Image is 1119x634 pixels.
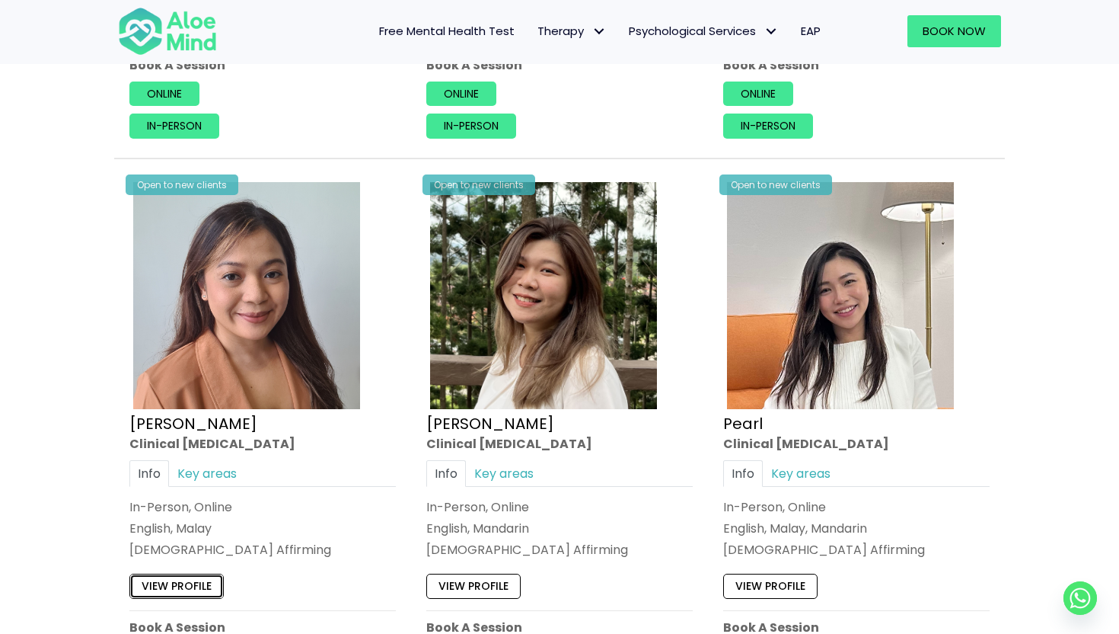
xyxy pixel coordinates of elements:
img: Aloe mind Logo [118,6,217,56]
a: Pearl [723,412,763,434]
span: Book Now [923,23,986,39]
img: Pearl photo [727,182,954,409]
a: Key areas [169,460,245,487]
div: Open to new clients [126,175,238,195]
div: [DEMOGRAPHIC_DATA] Affirming [723,541,990,559]
div: In-Person, Online [426,498,693,516]
p: Book A Session [426,56,693,74]
a: Online [723,82,793,106]
a: Info [426,460,466,487]
span: Therapy: submenu [588,21,610,43]
a: Info [723,460,763,487]
div: Clinical [MEDICAL_DATA] [129,434,396,452]
p: English, Malay [129,520,396,537]
a: In-person [129,114,219,139]
img: Hanna Clinical Psychologist [133,182,360,409]
a: View profile [723,574,818,598]
p: Book A Session [723,56,990,74]
span: Free Mental Health Test [379,23,515,39]
div: [DEMOGRAPHIC_DATA] Affirming [426,541,693,559]
a: Whatsapp [1063,581,1097,615]
a: Online [426,82,496,106]
div: Clinical [MEDICAL_DATA] [426,434,693,452]
nav: Menu [237,15,832,47]
a: View profile [426,574,521,598]
div: Clinical [MEDICAL_DATA] [723,434,990,452]
a: Key areas [763,460,839,487]
a: Online [129,82,199,106]
p: Book A Session [129,56,396,74]
img: Kelly Clinical Psychologist [430,182,657,409]
a: Psychological ServicesPsychological Services: submenu [617,15,789,47]
div: Open to new clients [422,175,535,195]
div: In-Person, Online [129,498,396,516]
a: Free Mental Health Test [368,15,526,47]
a: In-person [723,114,813,139]
a: Book Now [907,15,1001,47]
div: Open to new clients [719,175,832,195]
a: [PERSON_NAME] [426,412,554,434]
span: Psychological Services [629,23,778,39]
p: English, Mandarin [426,520,693,537]
p: English, Malay, Mandarin [723,520,990,537]
a: EAP [789,15,832,47]
div: In-Person, Online [723,498,990,516]
span: Therapy [537,23,606,39]
a: [PERSON_NAME] [129,412,257,434]
a: Key areas [466,460,542,487]
a: TherapyTherapy: submenu [526,15,617,47]
div: [DEMOGRAPHIC_DATA] Affirming [129,541,396,559]
span: Psychological Services: submenu [760,21,782,43]
a: View profile [129,574,224,598]
a: Info [129,460,169,487]
span: EAP [801,23,821,39]
a: In-person [426,114,516,139]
